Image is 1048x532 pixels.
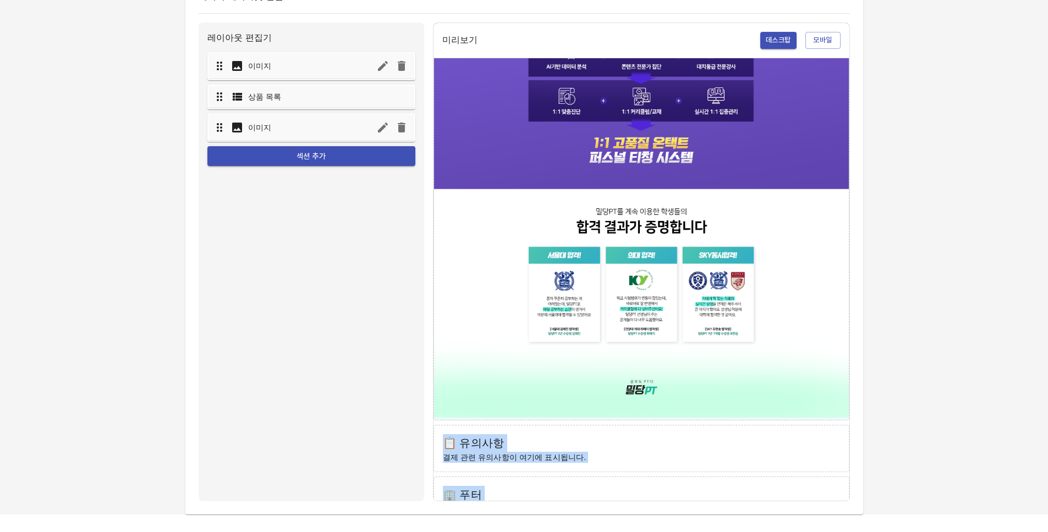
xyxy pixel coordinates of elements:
span: 모바일 [811,34,835,47]
p: 상품 목록 [248,91,282,102]
h6: 📋 유의사항 [443,434,840,452]
button: 모바일 [805,32,841,49]
button: 데스크탑 [760,32,797,49]
button: 섹션 추가 [207,146,415,167]
p: 레이아웃 편집기 [207,31,415,45]
p: 결제 관련 유의사항이 여기에 표시됩니다. [443,452,840,463]
h6: 🏢 푸터 [443,486,840,503]
span: 섹션 추가 [216,149,407,163]
p: 이미지 [248,60,271,71]
p: 이미지 [248,122,271,133]
span: 데스크탑 [766,34,791,47]
p: 미리보기 [442,34,478,47]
